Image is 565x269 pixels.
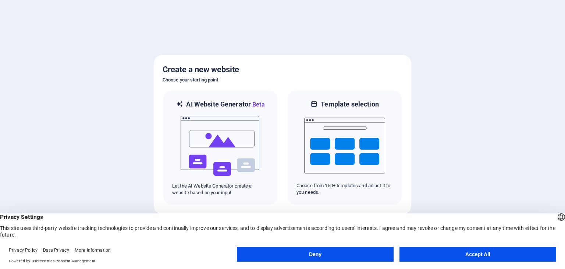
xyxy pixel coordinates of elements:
h5: Create a new website [163,64,402,76]
h6: Choose your starting point [163,76,402,84]
h6: Template selection [321,100,379,109]
p: Choose from 150+ templates and adjust it to you needs. [296,182,393,196]
span: Beta [251,101,265,108]
img: ai [180,109,261,183]
div: AI Website GeneratorBetaaiLet the AI Website Generator create a website based on your input. [163,90,278,206]
h6: AI Website Generator [186,100,264,109]
div: Template selectionChoose from 150+ templates and adjust it to you needs. [287,90,402,206]
p: Let the AI Website Generator create a website based on your input. [172,183,269,196]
